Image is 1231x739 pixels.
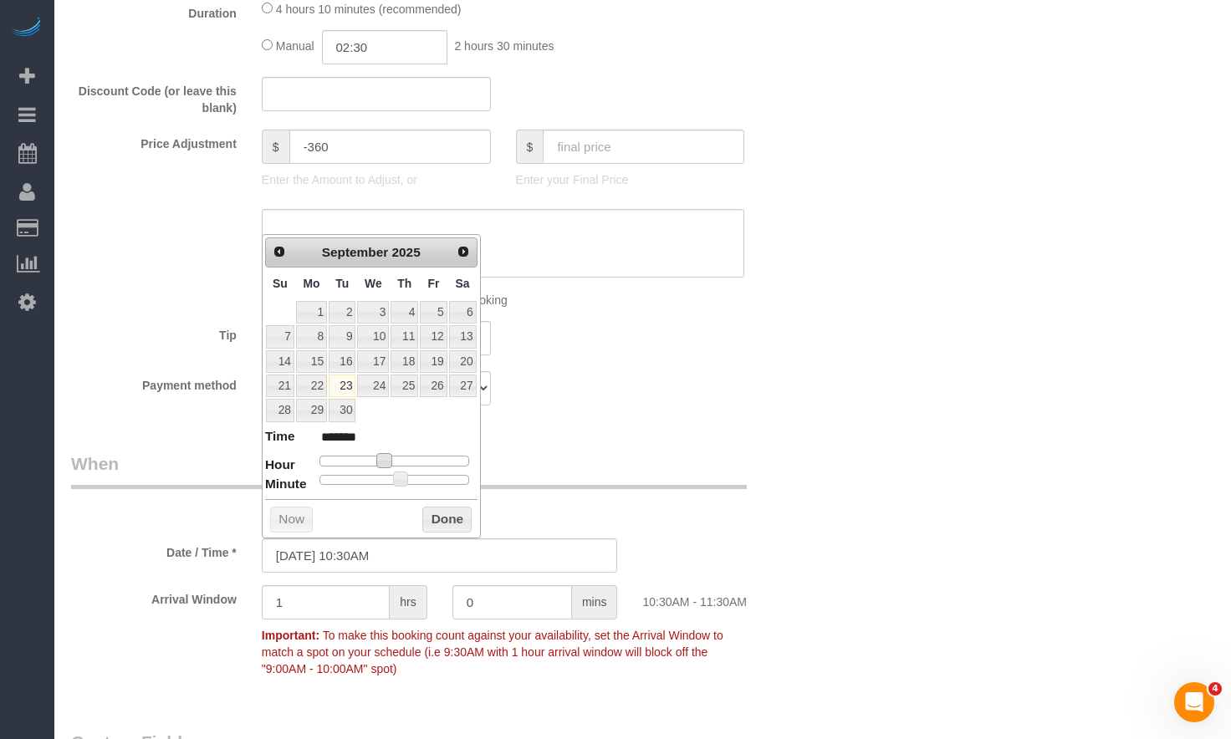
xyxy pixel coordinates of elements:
[392,245,421,259] span: 2025
[516,171,745,188] p: Enter your Final Price
[357,301,389,324] a: 3
[449,325,477,348] a: 13
[420,301,447,324] a: 5
[262,629,723,675] span: To make this booking count against your availability, set the Arrival Window to match a spot on y...
[265,427,295,448] dt: Time
[296,399,327,421] a: 29
[449,301,477,324] a: 6
[422,507,472,533] button: Done
[303,277,319,290] span: Monday
[59,371,249,394] label: Payment method
[266,399,294,421] a: 28
[357,375,389,397] a: 24
[357,325,389,348] a: 10
[59,321,249,344] label: Tip
[427,277,439,290] span: Friday
[452,240,475,263] a: Next
[276,39,314,53] span: Manual
[59,538,249,561] label: Date / Time *
[365,277,382,290] span: Wednesday
[273,277,288,290] span: Sunday
[10,17,43,40] img: Automaid Logo
[516,130,544,164] span: $
[276,3,462,16] span: 4 hours 10 minutes (recommended)
[296,350,327,373] a: 15
[71,451,747,489] legend: When
[266,350,294,373] a: 14
[329,375,355,397] a: 23
[329,350,355,373] a: 16
[457,245,470,258] span: Next
[59,585,249,608] label: Arrival Window
[1174,682,1214,722] iframe: Intercom live chat
[630,585,820,610] div: 10:30AM - 11:30AM
[59,77,249,116] label: Discount Code (or leave this blank)
[391,301,418,324] a: 4
[420,375,447,397] a: 26
[296,301,327,324] a: 1
[335,277,349,290] span: Tuesday
[329,325,355,348] a: 9
[543,130,744,164] input: final price
[265,475,307,496] dt: Minute
[296,325,327,348] a: 8
[262,171,491,188] p: Enter the Amount to Adjust, or
[262,130,289,164] span: $
[391,325,418,348] a: 11
[262,629,319,642] strong: Important:
[1208,682,1222,696] span: 4
[390,585,427,619] span: hrs
[420,325,447,348] a: 12
[262,538,618,573] input: MM/DD/YYYY HH:MM
[273,245,286,258] span: Prev
[59,130,249,152] label: Price Adjustment
[329,399,355,421] a: 30
[454,39,554,53] span: 2 hours 30 minutes
[420,350,447,373] a: 19
[391,375,418,397] a: 25
[397,277,411,290] span: Thursday
[572,585,618,619] span: mins
[357,350,389,373] a: 17
[456,277,470,290] span: Saturday
[270,507,313,533] button: Now
[322,245,389,259] span: September
[296,375,327,397] a: 22
[268,240,291,263] a: Prev
[266,375,294,397] a: 21
[265,456,295,477] dt: Hour
[449,350,477,373] a: 20
[266,325,294,348] a: 7
[449,375,477,397] a: 27
[329,301,355,324] a: 2
[391,350,418,373] a: 18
